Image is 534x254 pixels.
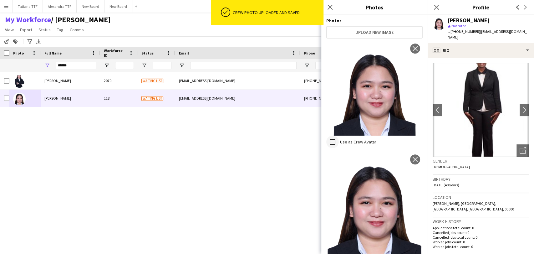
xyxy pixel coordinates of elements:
a: Comms [67,26,86,34]
span: Full Name [44,51,62,55]
span: | [EMAIL_ADDRESS][DOMAIN_NAME] [448,29,527,39]
p: Cancelled jobs count: 0 [433,230,529,235]
div: Bio [428,43,534,58]
button: Open Filter Menu [104,63,109,68]
span: [PERSON_NAME] [44,78,71,83]
h3: Birthday [433,176,529,182]
h3: Work history [433,219,529,224]
h3: Location [433,194,529,200]
div: Open photos pop-in [516,144,529,157]
a: Status [36,26,53,34]
div: [PHONE_NUMBER] [300,90,380,107]
div: 2070 [100,72,138,89]
button: Upload new image [326,26,423,39]
app-action-btn: Advanced filters [26,38,33,45]
input: Status Filter Input [153,62,171,69]
img: Crew photo 1111831 [326,41,423,135]
input: Full Name Filter Input [56,62,96,69]
span: Not rated [451,23,466,28]
div: [PHONE_NUMBER] [300,72,380,89]
h3: Profile [428,3,534,11]
button: Tatiana TTF [13,0,43,13]
span: Status [38,27,51,33]
app-action-btn: Add to tag [12,38,19,45]
img: Sheila Marie Areniego [13,75,26,88]
img: Crew avatar or photo [433,63,529,157]
span: Email [179,51,189,55]
button: Open Filter Menu [304,63,310,68]
p: Applications total count: 0 [433,225,529,230]
button: Open Filter Menu [179,63,185,68]
span: Waiting list [141,96,163,101]
span: Phone [304,51,315,55]
app-action-btn: Notify workforce [3,38,10,45]
a: Export [18,26,35,34]
span: Tag [57,27,64,33]
button: Alexandra TTF [43,0,77,13]
div: [EMAIL_ADDRESS][DOMAIN_NAME] [175,90,300,107]
app-action-btn: Export XLSX [35,38,43,45]
a: Tag [54,26,66,34]
span: Comms [70,27,84,33]
span: Export [20,27,32,33]
input: Email Filter Input [190,62,297,69]
span: Photo [13,51,24,55]
label: Use as Crew Avatar [339,139,376,145]
div: Crew photo uploaded and saved. [233,10,321,15]
p: Cancelled jobs total count: 0 [433,235,529,240]
input: Workforce ID Filter Input [115,62,134,69]
span: Waiting list [141,79,163,83]
div: [EMAIL_ADDRESS][DOMAIN_NAME] [175,72,300,89]
h3: Gender [433,158,529,164]
input: Phone Filter Input [315,62,377,69]
a: View [3,26,16,34]
button: Open Filter Menu [44,63,50,68]
span: [PERSON_NAME], [GEOGRAPHIC_DATA], [GEOGRAPHIC_DATA], [GEOGRAPHIC_DATA], 00000 [433,201,514,211]
span: TATIANA [51,15,111,24]
div: [PERSON_NAME] [448,18,490,23]
span: View [5,27,14,33]
span: [DATE] (40 years) [433,183,459,187]
h3: Photos [321,3,428,11]
button: New Board [104,0,132,13]
span: [PERSON_NAME] [44,96,71,101]
span: Workforce ID [104,48,126,58]
p: Worked jobs total count: 0 [433,244,529,249]
img: Sheila Waikama [13,93,26,105]
span: t. [PHONE_NUMBER] [448,29,480,34]
div: 118 [100,90,138,107]
span: [DEMOGRAPHIC_DATA] [433,164,470,169]
h4: Photos [326,18,423,23]
a: My Workforce [5,15,51,24]
button: Open Filter Menu [141,63,147,68]
span: Status [141,51,154,55]
button: New Board [77,0,104,13]
p: Worked jobs count: 0 [433,240,529,244]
